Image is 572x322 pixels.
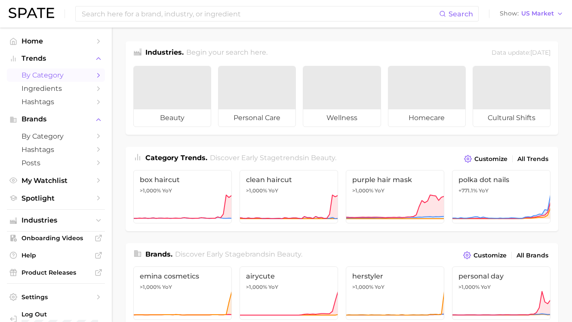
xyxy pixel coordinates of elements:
[22,132,90,140] span: by Category
[492,47,550,59] div: Data update: [DATE]
[268,284,278,291] span: YoY
[145,154,207,162] span: Category Trends .
[352,187,373,194] span: >1,000%
[474,155,507,163] span: Customize
[311,154,335,162] span: beauty
[22,251,90,259] span: Help
[7,68,105,82] a: by Category
[22,115,90,123] span: Brands
[140,272,225,280] span: emina cosmetics
[22,269,90,276] span: Product Releases
[521,11,554,16] span: US Market
[175,250,302,258] span: Discover Early Stage brands in .
[352,284,373,290] span: >1,000%
[22,194,90,202] span: Spotlight
[458,187,477,194] span: +771.1%
[22,37,90,45] span: Home
[22,71,90,79] span: by Category
[140,284,161,290] span: >1,000%
[7,214,105,227] button: Industries
[514,250,550,261] a: All Brands
[481,284,491,291] span: YoY
[7,232,105,245] a: Onboarding Videos
[449,10,473,18] span: Search
[9,8,54,18] img: SPATE
[375,284,384,291] span: YoY
[133,66,211,127] a: beauty
[303,109,380,127] span: wellness
[479,187,489,194] span: YoY
[7,249,105,262] a: Help
[500,11,519,16] span: Show
[7,143,105,156] a: Hashtags
[458,176,544,184] span: polka dot nails
[22,310,132,318] span: Log Out
[473,66,550,127] a: cultural shifts
[246,187,267,194] span: >1,000%
[134,109,211,127] span: beauty
[22,55,90,62] span: Trends
[7,113,105,126] button: Brands
[22,293,90,301] span: Settings
[303,66,381,127] a: wellness
[7,266,105,279] a: Product Releases
[133,266,232,320] a: emina cosmetics>1,000% YoY
[240,266,338,320] a: airycute>1,000% YoY
[7,130,105,143] a: by Category
[22,217,90,224] span: Industries
[268,187,278,194] span: YoY
[7,156,105,170] a: Posts
[388,66,466,127] a: homecare
[218,66,296,127] a: personal care
[140,187,161,194] span: >1,000%
[22,146,90,154] span: Hashtags
[375,187,384,194] span: YoY
[145,47,184,59] h1: Industries.
[474,252,507,259] span: Customize
[458,272,544,280] span: personal day
[210,154,336,162] span: Discover Early Stage trends in .
[498,8,566,19] button: ShowUS Market
[277,250,301,258] span: beauty
[186,47,268,59] h2: Begin your search here.
[246,284,267,290] span: >1,000%
[162,284,172,291] span: YoY
[515,153,550,165] a: All Trends
[462,153,510,165] button: Customize
[145,250,172,258] span: Brands .
[22,159,90,167] span: Posts
[458,284,480,290] span: >1,000%
[452,266,550,320] a: personal day>1,000% YoY
[346,170,444,223] a: purple hair mask>1,000% YoY
[517,252,548,259] span: All Brands
[388,109,465,127] span: homecare
[7,192,105,205] a: Spotlight
[352,176,438,184] span: purple hair mask
[473,109,550,127] span: cultural shifts
[517,155,548,163] span: All Trends
[22,234,90,242] span: Onboarding Videos
[246,272,332,280] span: airycute
[246,176,332,184] span: clean haircut
[7,291,105,303] a: Settings
[218,109,295,127] span: personal care
[346,266,444,320] a: herstyler>1,000% YoY
[7,34,105,48] a: Home
[133,170,232,223] a: box haircut>1,000% YoY
[162,187,172,194] span: YoY
[7,82,105,95] a: Ingredients
[22,98,90,106] span: Hashtags
[452,170,550,223] a: polka dot nails+771.1% YoY
[22,84,90,93] span: Ingredients
[7,95,105,108] a: Hashtags
[7,174,105,187] a: My Watchlist
[461,249,509,261] button: Customize
[81,6,439,21] input: Search here for a brand, industry, or ingredient
[240,170,338,223] a: clean haircut>1,000% YoY
[7,52,105,65] button: Trends
[140,176,225,184] span: box haircut
[352,272,438,280] span: herstyler
[22,176,90,185] span: My Watchlist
